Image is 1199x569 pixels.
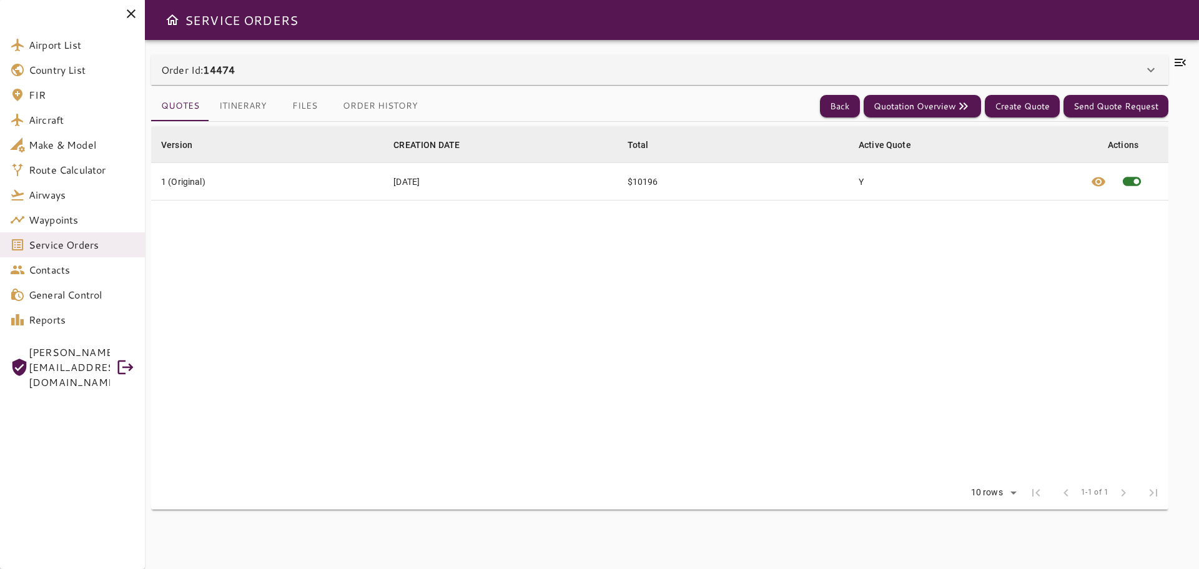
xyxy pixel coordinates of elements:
td: 1 (Original) [151,163,383,200]
b: 14474 [203,62,235,77]
div: 10 rows [963,483,1021,502]
button: Back [820,95,860,118]
button: Files [277,91,333,121]
span: [PERSON_NAME][EMAIL_ADDRESS][DOMAIN_NAME] [29,345,110,390]
div: Active Quote [859,137,911,152]
div: Version [161,137,192,152]
div: Total [628,137,649,152]
span: Route Calculator [29,162,135,177]
span: FIR [29,87,135,102]
div: CREATION DATE [393,137,460,152]
span: This quote is already active [1113,163,1150,200]
td: $10196 [618,163,849,200]
span: 1-1 of 1 [1081,487,1108,499]
button: Itinerary [209,91,277,121]
p: Order Id: [161,62,235,77]
button: Quotes [151,91,209,121]
button: Order History [333,91,428,121]
span: General Control [29,287,135,302]
span: Next Page [1108,478,1138,508]
td: Y [849,163,1080,200]
span: Airport List [29,37,135,52]
button: Quotation Overview [864,95,981,118]
button: Open drawer [160,7,185,32]
td: [DATE] [383,163,617,200]
span: Previous Page [1051,478,1081,508]
span: Last Page [1138,478,1168,508]
span: Airways [29,187,135,202]
button: View quote details [1083,163,1113,200]
span: Waypoints [29,212,135,227]
span: Aircraft [29,112,135,127]
span: Reports [29,312,135,327]
span: visibility [1091,174,1106,189]
button: Send Quote Request [1063,95,1168,118]
button: Create Quote [985,95,1060,118]
div: basic tabs example [151,91,428,121]
h6: SERVICE ORDERS [185,10,298,30]
span: Country List [29,62,135,77]
span: Make & Model [29,137,135,152]
span: First Page [1021,478,1051,508]
span: Active Quote [859,137,927,152]
div: 10 rows [968,487,1006,498]
span: Contacts [29,262,135,277]
span: Service Orders [29,237,135,252]
div: Order Id:14474 [151,55,1168,85]
span: Total [628,137,665,152]
span: CREATION DATE [393,137,476,152]
span: Version [161,137,209,152]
